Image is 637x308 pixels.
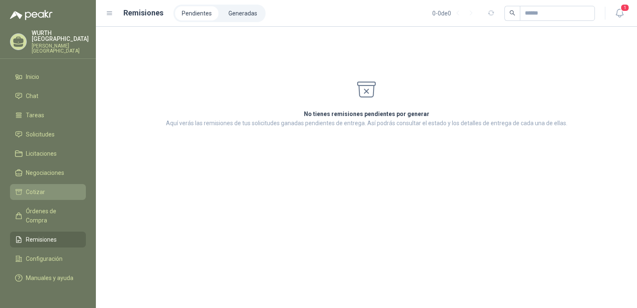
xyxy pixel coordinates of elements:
[304,111,429,117] strong: No tienes remisiones pendientes por generar
[10,251,86,267] a: Configuración
[612,6,627,21] button: 1
[32,30,89,42] p: WURTH [GEOGRAPHIC_DATA]
[175,6,218,20] a: Pendientes
[10,232,86,247] a: Remisiones
[166,119,567,128] p: Aquí verás las remisiones de tus solicitudes ganadas pendientes de entrega. Así podrás consultar ...
[509,10,515,16] span: search
[26,187,45,197] span: Cotizar
[26,273,73,283] span: Manuales y ayuda
[10,107,86,123] a: Tareas
[432,7,478,20] div: 0 - 0 de 0
[10,88,86,104] a: Chat
[26,168,64,177] span: Negociaciones
[10,126,86,142] a: Solicitudes
[26,111,44,120] span: Tareas
[10,184,86,200] a: Cotizar
[10,203,86,228] a: Órdenes de Compra
[123,7,163,19] h1: Remisiones
[620,4,629,12] span: 1
[26,130,55,139] span: Solicitudes
[10,10,53,20] img: Logo peakr
[32,43,89,53] p: [PERSON_NAME] [GEOGRAPHIC_DATA]
[10,270,86,286] a: Manuales y ayuda
[10,146,86,162] a: Licitaciones
[26,207,78,225] span: Órdenes de Compra
[26,91,38,101] span: Chat
[26,235,57,244] span: Remisiones
[26,72,39,81] span: Inicio
[26,254,63,263] span: Configuración
[10,69,86,85] a: Inicio
[222,6,264,20] a: Generadas
[10,165,86,181] a: Negociaciones
[26,149,57,158] span: Licitaciones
